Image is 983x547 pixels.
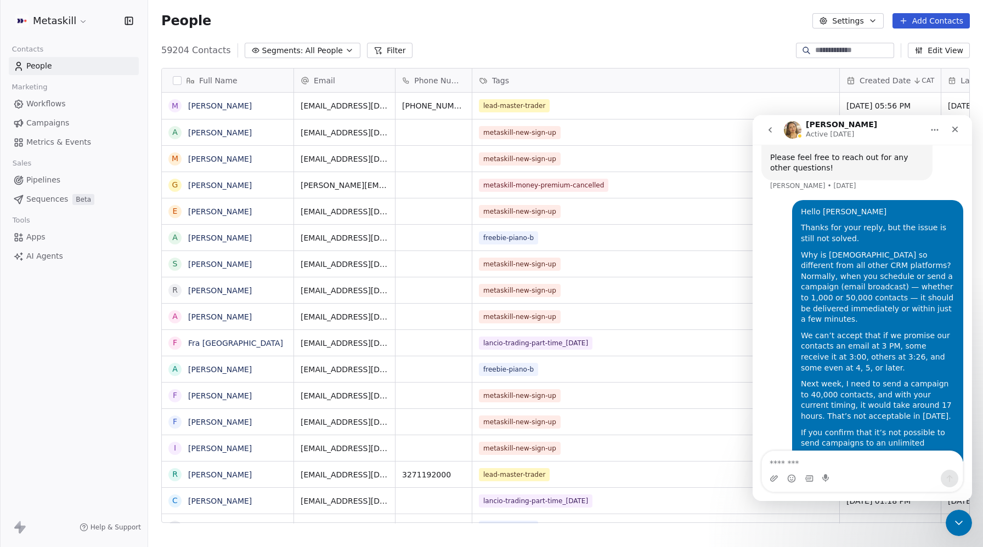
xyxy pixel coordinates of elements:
[188,418,252,426] a: [PERSON_NAME]
[908,43,970,58] button: Edit View
[48,312,202,388] div: If you confirm that it’s not possible to send campaigns to an unlimited number of contacts and en...
[7,41,48,58] span: Contacts
[846,100,934,111] span: [DATE] 05:56 PM
[479,152,561,166] span: metaskill-new-sign-up
[199,75,238,86] span: Full Name
[301,285,388,296] span: [EMAIL_ADDRESS][DOMAIN_NAME]
[91,523,141,532] span: Help & Support
[9,85,211,466] div: Darya says…
[172,100,178,112] div: M
[188,470,252,479] a: [PERSON_NAME]
[9,95,139,113] a: Workflows
[48,92,202,102] div: Hello [PERSON_NAME]
[301,364,388,375] span: [EMAIL_ADDRESS][DOMAIN_NAME]
[301,127,388,138] span: [EMAIL_ADDRESS][DOMAIN_NAME]
[314,75,335,86] span: Email
[479,494,592,508] span: lancio-trading-part-time_[DATE]
[414,75,465,86] span: Phone Number
[26,193,68,205] span: Sequences
[26,136,91,148] span: Metrics & Events
[301,259,388,270] span: [EMAIL_ADDRESS][DOMAIN_NAME]
[33,14,76,28] span: Metaskill
[301,495,388,506] span: [EMAIL_ADDRESS][DOMAIN_NAME]
[479,389,561,402] span: metaskill-new-sign-up
[402,469,465,480] span: 3271192000
[174,442,176,454] div: I
[26,174,60,186] span: Pipelines
[472,69,839,92] div: Tags
[162,93,294,523] div: grid
[188,101,252,110] a: [PERSON_NAME]
[188,365,252,374] a: [PERSON_NAME]
[26,117,69,129] span: Campaigns
[188,155,252,163] a: [PERSON_NAME]
[301,232,388,243] span: [EMAIL_ADDRESS][DOMAIN_NAME]
[479,415,561,429] span: metaskill-new-sign-up
[479,126,561,139] span: metaskill-new-sign-up
[479,205,561,218] span: metaskill-new-sign-up
[301,443,388,454] span: [EMAIL_ADDRESS][DOMAIN_NAME]
[173,390,177,401] div: F
[396,69,472,92] div: Phone Number
[172,284,178,296] div: R
[946,510,972,536] iframe: Intercom live chat
[35,359,43,368] button: Emoji picker
[173,206,178,217] div: E
[26,98,66,110] span: Workflows
[860,75,911,86] span: Created Date
[479,179,608,192] span: metaskill-money-premium-cancelled
[9,336,210,355] textarea: Message…
[753,115,972,501] iframe: Intercom live chat
[188,260,252,269] a: [PERSON_NAME]
[9,114,139,132] a: Campaigns
[301,390,388,401] span: [EMAIL_ADDRESS][DOMAIN_NAME]
[48,107,202,129] div: Thanks for your reply, but the issue is still not solved.
[80,523,141,532] a: Help & Support
[479,337,592,350] span: lancio-trading-part-time_[DATE]
[15,14,29,27] img: AVATAR%20METASKILL%20-%20Colori%20Positivo.png
[402,100,465,111] span: [PHONE_NUMBER]
[173,337,177,349] div: F
[301,100,388,111] span: [EMAIL_ADDRESS][DOMAIN_NAME]
[172,311,178,322] div: A
[479,99,550,112] span: lead-master-trader
[479,310,561,323] span: metaskill-new-sign-up
[9,133,139,151] a: Metrics & Events
[846,522,934,533] span: [DATE] 01:12 PM
[479,231,538,244] span: freebie-piano-b
[9,171,139,189] a: Pipelines
[9,190,139,208] a: SequencesBeta
[301,153,388,164] span: [EMAIL_ADDRESS][DOMAIN_NAME]
[8,212,35,229] span: Tools
[188,523,252,532] a: [PERSON_NAME]
[172,363,178,375] div: A
[52,359,61,368] button: Gif picker
[17,359,26,368] button: Upload attachment
[479,284,561,297] span: metaskill-new-sign-up
[301,417,388,428] span: [EMAIL_ADDRESS][DOMAIN_NAME]
[306,45,343,56] span: All People
[188,497,252,505] a: [PERSON_NAME]
[188,444,252,453] a: [PERSON_NAME]
[172,495,178,506] div: C
[26,231,46,243] span: Apps
[479,363,538,376] span: freebie-piano-b
[188,391,252,400] a: [PERSON_NAME]
[301,522,388,533] span: [EMAIL_ADDRESS][DOMAIN_NAME]
[8,155,36,172] span: Sales
[188,355,206,372] button: Send a message…
[301,311,388,322] span: [EMAIL_ADDRESS][DOMAIN_NAME]
[173,258,178,270] div: S
[301,180,388,191] span: [PERSON_NAME][EMAIL_ADDRESS][DOMAIN_NAME]
[492,75,509,86] span: Tags
[262,45,303,56] span: Segments:
[9,228,139,246] a: Apps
